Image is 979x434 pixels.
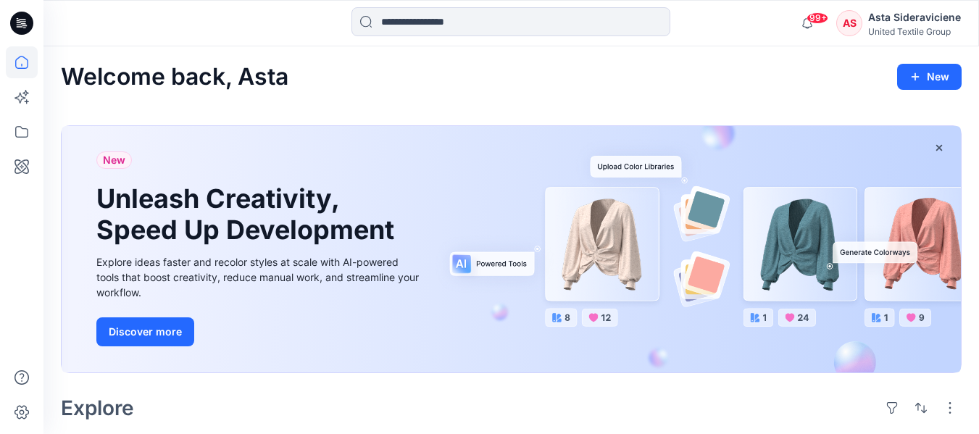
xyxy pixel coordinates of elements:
[868,26,961,37] div: United Textile Group
[807,12,828,24] span: 99+
[61,396,134,420] h2: Explore
[897,64,962,90] button: New
[96,317,194,346] button: Discover more
[96,183,401,246] h1: Unleash Creativity, Speed Up Development
[103,151,125,169] span: New
[96,254,422,300] div: Explore ideas faster and recolor styles at scale with AI-powered tools that boost creativity, red...
[836,10,862,36] div: AS
[96,317,422,346] a: Discover more
[61,64,288,91] h2: Welcome back, Asta
[868,9,961,26] div: Asta Sideraviciene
